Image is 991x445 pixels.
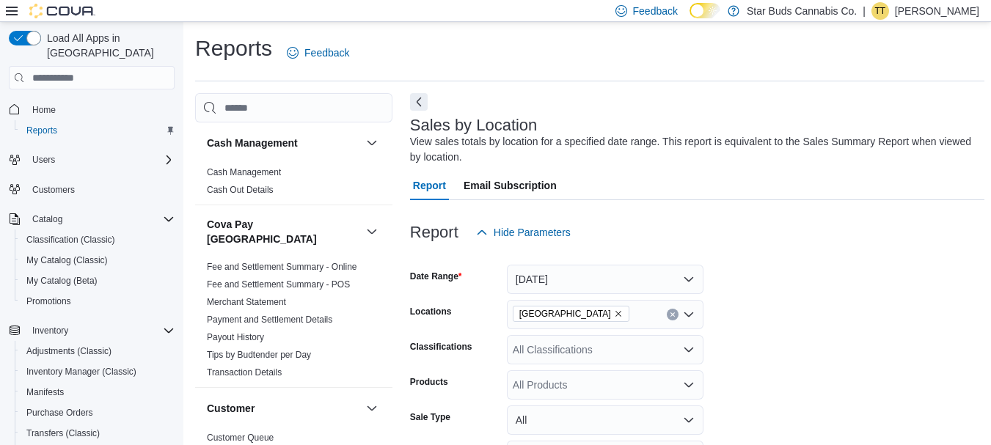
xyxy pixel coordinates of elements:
[26,322,74,339] button: Inventory
[410,411,450,423] label: Sale Type
[207,262,357,272] a: Fee and Settlement Summary - Online
[21,251,114,269] a: My Catalog (Classic)
[26,345,111,357] span: Adjustments (Classic)
[21,293,175,310] span: Promotions
[683,309,695,320] button: Open list of options
[507,265,703,294] button: [DATE]
[21,363,142,380] a: Inventory Manager (Classic)
[363,400,381,417] button: Customer
[207,279,350,290] a: Fee and Settlement Summary - POS
[21,293,77,310] a: Promotions
[507,405,703,435] button: All
[21,424,175,442] span: Transfers (Classic)
[26,210,175,228] span: Catalog
[32,213,62,225] span: Catalog
[207,349,311,361] span: Tips by Budtender per Day
[3,209,180,229] button: Catalog
[21,383,175,401] span: Manifests
[633,4,678,18] span: Feedback
[26,101,62,119] a: Home
[21,272,175,290] span: My Catalog (Beta)
[519,306,611,321] span: [GEOGRAPHIC_DATA]
[410,117,538,134] h3: Sales by Location
[15,120,180,141] button: Reports
[15,382,180,402] button: Manifests
[26,275,98,287] span: My Catalog (Beta)
[410,341,472,353] label: Classifications
[207,217,360,246] button: Cova Pay [GEOGRAPHIC_DATA]
[21,231,175,249] span: Classification (Classic)
[683,344,695,356] button: Open list of options
[15,361,180,382] button: Inventory Manager (Classic)
[21,122,175,139] span: Reports
[26,234,115,246] span: Classification (Classic)
[494,225,571,240] span: Hide Parameters
[195,258,392,387] div: Cova Pay [GEOGRAPHIC_DATA]
[3,98,180,119] button: Home
[15,250,180,271] button: My Catalog (Classic)
[410,306,452,317] label: Locations
[29,4,95,18] img: Cova
[195,163,392,205] div: Cash Management
[614,309,623,318] button: Remove Manitoba from selection in this group
[41,31,175,60] span: Load All Apps in [GEOGRAPHIC_DATA]
[895,2,979,20] p: [PERSON_NAME]
[410,224,458,241] h3: Report
[207,315,332,325] a: Payment and Settlement Details
[207,401,360,416] button: Customer
[15,229,180,250] button: Classification (Classic)
[470,218,577,247] button: Hide Parameters
[667,309,679,320] button: Clear input
[21,231,121,249] a: Classification (Classic)
[464,171,557,200] span: Email Subscription
[26,254,108,266] span: My Catalog (Classic)
[21,383,70,401] a: Manifests
[21,404,175,422] span: Purchase Orders
[207,401,255,416] h3: Customer
[207,296,286,308] span: Merchant Statement
[207,297,286,307] a: Merchant Statement
[363,134,381,152] button: Cash Management
[26,181,81,199] a: Customers
[26,427,100,439] span: Transfers (Classic)
[26,180,175,199] span: Customers
[863,2,866,20] p: |
[32,325,68,336] span: Inventory
[15,291,180,312] button: Promotions
[26,125,57,136] span: Reports
[15,402,180,423] button: Purchase Orders
[26,407,93,419] span: Purchase Orders
[207,136,298,150] h3: Cash Management
[207,279,350,290] span: Fee and Settlement Summary - POS
[207,332,264,342] a: Payout History
[413,171,446,200] span: Report
[15,341,180,361] button: Adjustments (Classic)
[304,45,349,60] span: Feedback
[21,424,106,442] a: Transfers (Classic)
[21,251,175,269] span: My Catalog (Classic)
[195,34,272,63] h1: Reports
[3,179,180,200] button: Customers
[207,432,274,444] span: Customer Queue
[26,151,175,169] span: Users
[21,404,99,422] a: Purchase Orders
[32,154,55,166] span: Users
[15,271,180,291] button: My Catalog (Beta)
[32,104,56,116] span: Home
[3,150,180,170] button: Users
[875,2,886,20] span: TT
[26,151,61,169] button: Users
[32,184,75,196] span: Customers
[410,134,977,165] div: View sales totals by location for a specified date range. This report is equivalent to the Sales ...
[207,433,274,443] a: Customer Queue
[747,2,857,20] p: Star Buds Cannabis Co.
[207,367,282,378] span: Transaction Details
[207,136,360,150] button: Cash Management
[363,223,381,240] button: Cova Pay [GEOGRAPHIC_DATA]
[26,322,175,339] span: Inventory
[690,3,720,18] input: Dark Mode
[410,376,448,388] label: Products
[683,379,695,391] button: Open list of options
